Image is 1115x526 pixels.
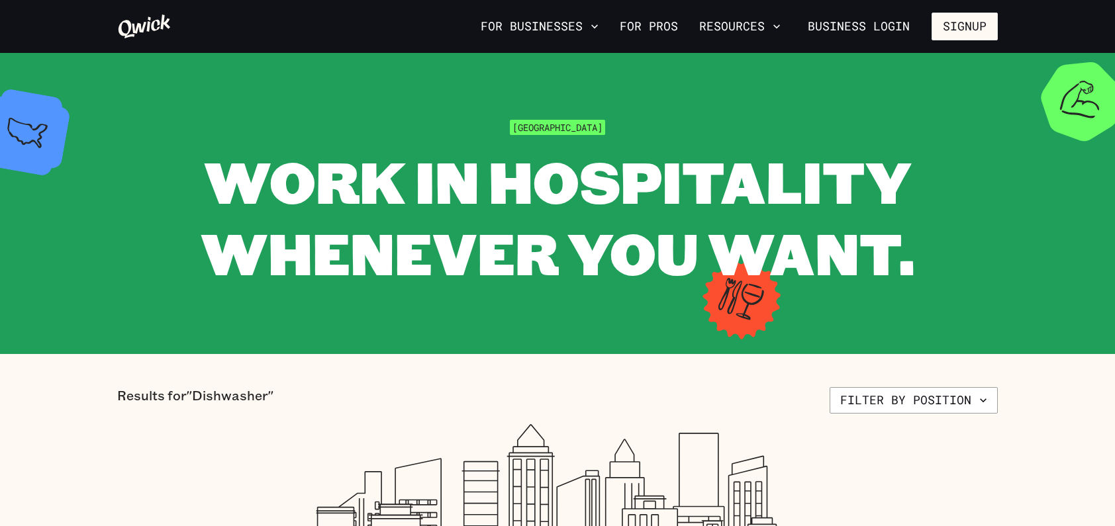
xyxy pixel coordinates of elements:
[614,15,683,38] a: For Pros
[475,15,604,38] button: For Businesses
[117,387,273,414] p: Results for "Dishwasher"
[830,387,998,414] button: Filter by position
[797,13,921,40] a: Business Login
[694,15,786,38] button: Resources
[932,13,998,40] button: Signup
[201,143,914,290] span: WORK IN HOSPITALITY WHENEVER YOU WANT.
[510,120,605,135] span: [GEOGRAPHIC_DATA]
